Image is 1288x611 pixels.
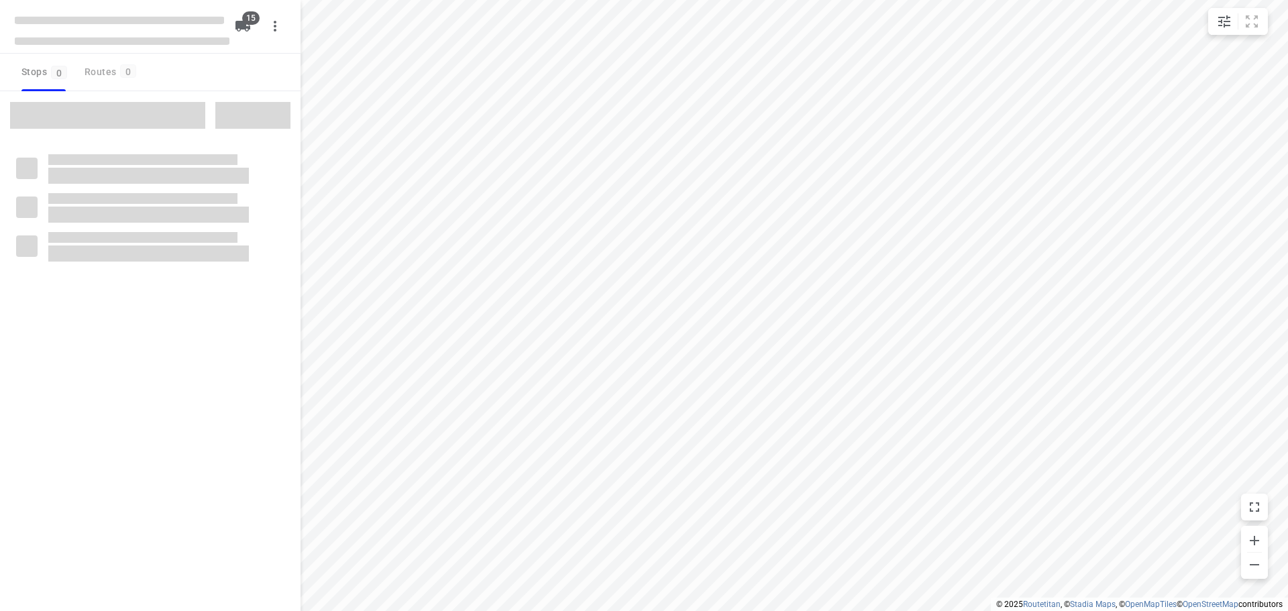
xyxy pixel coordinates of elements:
[1183,600,1238,609] a: OpenStreetMap
[1208,8,1268,35] div: small contained button group
[1070,600,1116,609] a: Stadia Maps
[1211,8,1238,35] button: Map settings
[1125,600,1177,609] a: OpenMapTiles
[1023,600,1061,609] a: Routetitan
[996,600,1283,609] li: © 2025 , © , © © contributors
